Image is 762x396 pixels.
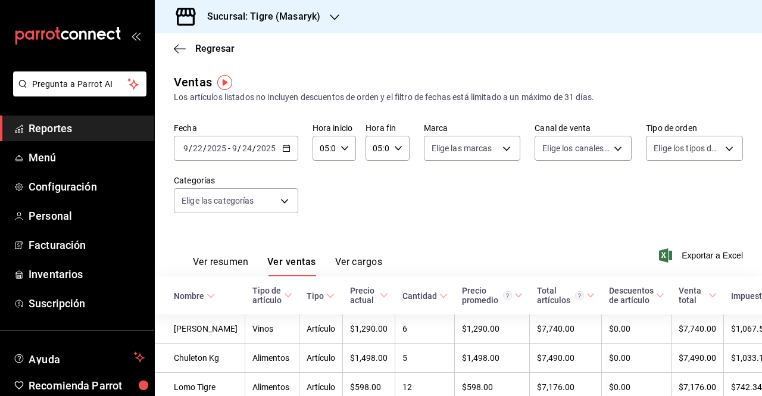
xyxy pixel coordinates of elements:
div: Venta total [679,286,706,305]
td: $7,740.00 [530,314,602,344]
td: $1,498.00 [455,344,530,373]
div: navigation tabs [193,256,382,276]
button: Ver cargos [335,256,383,276]
td: $7,490.00 [530,344,602,373]
span: Descuentos de artículo [609,286,664,305]
div: Tipo de artículo [252,286,282,305]
td: Artículo [299,314,343,344]
td: Alimentos [245,344,299,373]
span: Ayuda [29,350,129,364]
div: Descuentos de artículo [609,286,654,305]
button: Pregunta a Parrot AI [13,71,146,96]
div: Ventas [174,73,212,91]
input: -- [242,144,252,153]
label: Marca [424,124,521,132]
span: Total artículos [537,286,595,305]
input: -- [232,144,238,153]
td: $1,290.00 [455,314,530,344]
span: Elige las marcas [432,142,492,154]
input: ---- [256,144,276,153]
button: Ver ventas [267,256,316,276]
div: Precio actual [350,286,377,305]
td: $1,498.00 [343,344,395,373]
span: Configuración [29,179,145,195]
span: Nombre [174,291,215,301]
label: Canal de venta [535,124,632,132]
td: $1,290.00 [343,314,395,344]
span: Tipo [307,291,335,301]
span: Tipo de artículo [252,286,292,305]
label: Fecha [174,124,298,132]
img: Tooltip marker [217,75,232,90]
input: -- [192,144,203,153]
span: Pregunta a Parrot AI [32,78,128,91]
button: Exportar a Excel [661,248,743,263]
div: Nombre [174,291,204,301]
button: open_drawer_menu [131,31,140,40]
div: Tipo [307,291,324,301]
span: / [203,144,207,153]
td: 5 [395,344,455,373]
span: - [228,144,230,153]
td: Chuleton Kg [155,344,245,373]
span: Cantidad [402,291,448,301]
span: Facturación [29,237,145,253]
h3: Sucursal: Tigre (Masaryk) [198,10,320,24]
svg: Precio promedio = Total artículos / cantidad [503,291,512,300]
td: $0.00 [602,314,672,344]
span: Precio actual [350,286,388,305]
div: Los artículos listados no incluyen descuentos de orden y el filtro de fechas está limitado a un m... [174,91,743,104]
input: -- [183,144,189,153]
button: Regresar [174,43,235,54]
svg: El total artículos considera cambios de precios en los artículos así como costos adicionales por ... [575,291,584,300]
span: Elige los tipos de orden [654,142,721,154]
a: Pregunta a Parrot AI [8,86,146,99]
td: $0.00 [602,344,672,373]
label: Hora fin [366,124,409,132]
span: Personal [29,208,145,224]
td: 6 [395,314,455,344]
label: Hora inicio [313,124,356,132]
td: [PERSON_NAME] [155,314,245,344]
span: / [238,144,241,153]
span: Venta total [679,286,717,305]
div: Total artículos [537,286,584,305]
td: Vinos [245,314,299,344]
input: ---- [207,144,227,153]
div: Cantidad [402,291,437,301]
td: $7,490.00 [672,344,724,373]
span: Inventarios [29,266,145,282]
span: Recomienda Parrot [29,378,145,394]
button: Ver resumen [193,256,248,276]
span: Menú [29,149,145,166]
span: / [189,144,192,153]
span: Elige los canales de venta [542,142,610,154]
span: Reportes [29,120,145,136]
span: / [252,144,256,153]
td: Artículo [299,344,343,373]
label: Categorías [174,176,298,185]
label: Tipo de orden [646,124,743,132]
span: Elige las categorías [182,195,254,207]
span: Regresar [195,43,235,54]
span: Precio promedio [462,286,523,305]
span: Suscripción [29,295,145,311]
td: $7,740.00 [672,314,724,344]
div: Precio promedio [462,286,512,305]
